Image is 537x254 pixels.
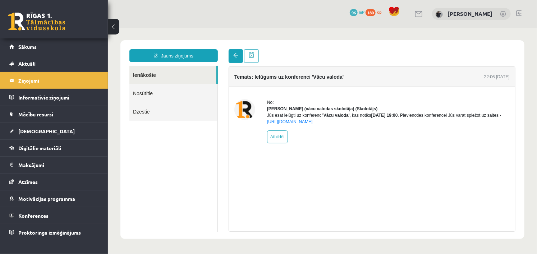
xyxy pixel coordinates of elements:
[18,157,99,173] legend: Maksājumi
[22,75,110,93] a: Dzēstie
[18,60,36,67] span: Aktuāli
[18,43,37,50] span: Sākums
[366,9,376,16] span: 180
[9,207,99,224] a: Konferences
[447,10,492,17] a: [PERSON_NAME]
[18,111,53,117] span: Mācību resursi
[127,71,147,92] img: Inga Volfa (vācu valodas skolotāja)
[159,92,205,97] a: [URL][DOMAIN_NAME]
[18,229,81,236] span: Proktoringa izmēģinājums
[9,106,99,123] a: Mācību resursi
[18,195,75,202] span: Motivācijas programma
[436,11,443,18] img: Leo Dalinkevičs
[18,212,49,219] span: Konferences
[9,174,99,190] a: Atzīmes
[9,89,99,106] a: Informatīvie ziņojumi
[9,55,99,72] a: Aktuāli
[366,9,385,15] a: 180 xp
[159,84,402,97] div: Jūs esat ielūgti uz konferenci , kas notiks . Pievienoties konferencei Jūs varat spiežot uz saites -
[377,9,381,15] span: xp
[9,224,99,241] a: Proktoringa izmēģinājums
[18,72,99,89] legend: Ziņojumi
[18,128,75,134] span: [DEMOGRAPHIC_DATA]
[9,157,99,173] a: Maksājumi
[22,38,109,56] a: Ienākošie
[159,103,180,116] a: Atbildēt
[127,46,236,52] h4: Temats: Ielūgums uz konferenci 'Vācu valoda'
[159,79,270,84] strong: [PERSON_NAME] (vācu valodas skolotāja) (Skolotājs)
[159,71,402,78] div: No:
[263,85,290,90] b: [DATE] 19:00
[8,13,65,31] a: Rīgas 1. Tālmācības vidusskola
[22,56,110,75] a: Nosūtītie
[18,89,99,106] legend: Informatīvie ziņojumi
[376,46,402,52] div: 22:06 [DATE]
[9,38,99,55] a: Sākums
[9,140,99,156] a: Digitālie materiāli
[18,145,61,151] span: Digitālie materiāli
[350,9,364,15] a: 96 mP
[9,190,99,207] a: Motivācijas programma
[215,85,242,90] b: 'Vācu valoda'
[359,9,364,15] span: mP
[350,9,358,16] span: 96
[9,123,99,139] a: [DEMOGRAPHIC_DATA]
[18,179,38,185] span: Atzīmes
[9,72,99,89] a: Ziņojumi
[22,22,110,34] a: Jauns ziņojums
